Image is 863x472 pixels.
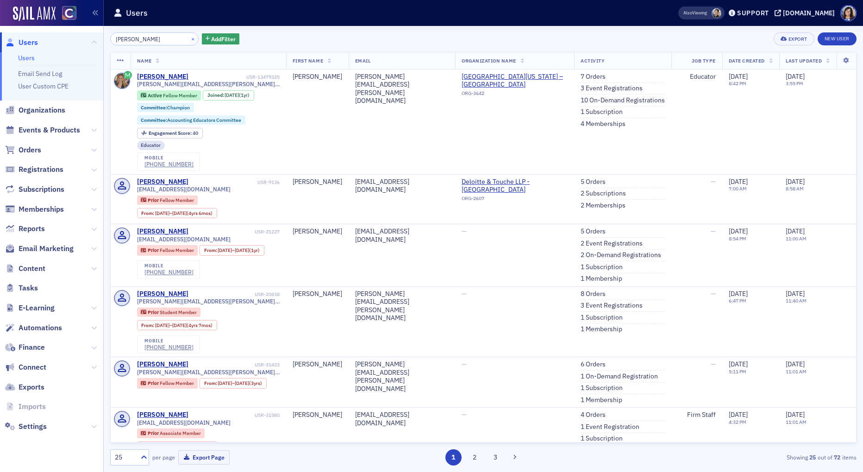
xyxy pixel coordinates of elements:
[581,275,622,283] a: 1 Membership
[137,178,188,186] a: [PERSON_NAME]
[19,342,45,352] span: Finance
[692,57,716,64] span: Job Type
[5,362,46,372] a: Connect
[355,290,449,322] div: [PERSON_NAME][EMAIL_ADDRESS][PERSON_NAME][DOMAIN_NAME]
[293,57,323,64] span: First Name
[235,380,249,386] span: [DATE]
[144,161,194,168] div: [PHONE_NUMBER]
[137,90,201,101] div: Active: Active: Fellow Member
[774,32,814,45] button: Export
[178,450,230,465] button: Export Page
[293,73,342,81] div: [PERSON_NAME]
[160,430,201,436] span: Associate Member
[141,210,155,216] span: From :
[148,309,160,315] span: Prior
[148,247,160,253] span: Prior
[683,10,707,16] span: Viewing
[144,155,194,161] div: mobile
[729,185,747,192] time: 7:00 AM
[783,9,835,17] div: [DOMAIN_NAME]
[462,178,568,194] span: Deloitte & Touche LLP - Denver
[786,360,805,368] span: [DATE]
[488,449,504,466] button: 3
[5,164,63,175] a: Registrations
[144,344,194,351] a: [PHONE_NUMBER]
[581,227,606,236] a: 5 Orders
[786,410,805,419] span: [DATE]
[355,227,449,244] div: [EMAIL_ADDRESS][DOMAIN_NAME]
[137,186,231,193] span: [EMAIL_ADDRESS][DOMAIN_NAME]
[818,32,857,45] a: New User
[160,197,194,203] span: Fellow Member
[18,69,62,78] a: Email Send Log
[137,245,198,255] div: Prior: Prior: Fellow Member
[18,54,35,62] a: Users
[462,195,568,205] div: ORG-2607
[581,384,623,392] a: 1 Subscription
[144,338,194,344] div: mobile
[462,57,516,64] span: Organization Name
[200,378,267,388] div: From: 2021-07-08 00:00:00
[462,73,568,89] a: [GEOGRAPHIC_DATA][US_STATE] – [GEOGRAPHIC_DATA]
[5,105,65,115] a: Organizations
[581,96,665,105] a: 10 On-Demand Registrations
[225,92,250,98] div: (1yr)
[137,411,188,419] div: [PERSON_NAME]
[355,178,449,194] div: [EMAIL_ADDRESS][DOMAIN_NAME]
[581,302,643,310] a: 3 Event Registrations
[62,6,76,20] img: SailAMX
[581,396,622,404] a: 1 Membership
[137,57,152,64] span: Name
[729,297,746,304] time: 6:47 PM
[149,131,198,136] div: 40
[581,372,658,381] a: 1 On-Demand Registration
[160,380,194,386] span: Fellow Member
[711,360,716,368] span: —
[149,130,193,136] span: Engagement Score :
[19,422,47,432] span: Settings
[581,251,661,259] a: 2 On-Demand Registrations
[160,247,194,253] span: Fellow Member
[137,441,217,452] div: From: 2018-10-19 00:00:00
[141,247,194,253] a: Prior Fellow Member
[462,360,467,368] span: —
[190,291,280,297] div: USR-20838
[56,6,76,22] a: View Homepage
[581,189,626,198] a: 2 Subscriptions
[137,195,198,205] div: Prior: Prior: Fellow Member
[5,323,62,333] a: Automations
[141,105,190,111] a: Committee:Champion
[5,204,64,214] a: Memberships
[5,283,38,293] a: Tasks
[737,9,769,17] div: Support
[581,57,605,64] span: Activity
[141,117,241,123] a: Committee:Accounting Educators Committee
[190,362,280,368] div: USR-31423
[19,184,64,195] span: Subscriptions
[712,8,721,18] span: Pamela Galey-Coleman
[581,423,639,431] a: 1 Event Registration
[137,428,205,438] div: Prior: Prior: Associate Member
[218,247,232,253] span: [DATE]
[581,120,625,128] a: 4 Memberships
[729,410,748,419] span: [DATE]
[200,245,264,255] div: From: 2019-10-11 00:00:00
[18,82,69,90] a: User Custom CPE
[729,227,748,235] span: [DATE]
[678,73,716,81] div: Educator
[614,453,857,461] div: Showing out of items
[5,264,45,274] a: Content
[137,378,198,388] div: Prior: Prior: Fellow Member
[137,308,201,317] div: Prior: Prior: Student Member
[155,210,213,216] div: – (4yrs 6mos)
[711,289,716,298] span: —
[19,402,46,412] span: Imports
[163,92,197,99] span: Fellow Member
[19,105,65,115] span: Organizations
[355,411,449,427] div: [EMAIL_ADDRESS][DOMAIN_NAME]
[137,103,194,112] div: Committee:
[19,323,62,333] span: Automations
[729,368,746,375] time: 5:11 PM
[137,419,231,426] span: [EMAIL_ADDRESS][DOMAIN_NAME]
[5,145,41,155] a: Orders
